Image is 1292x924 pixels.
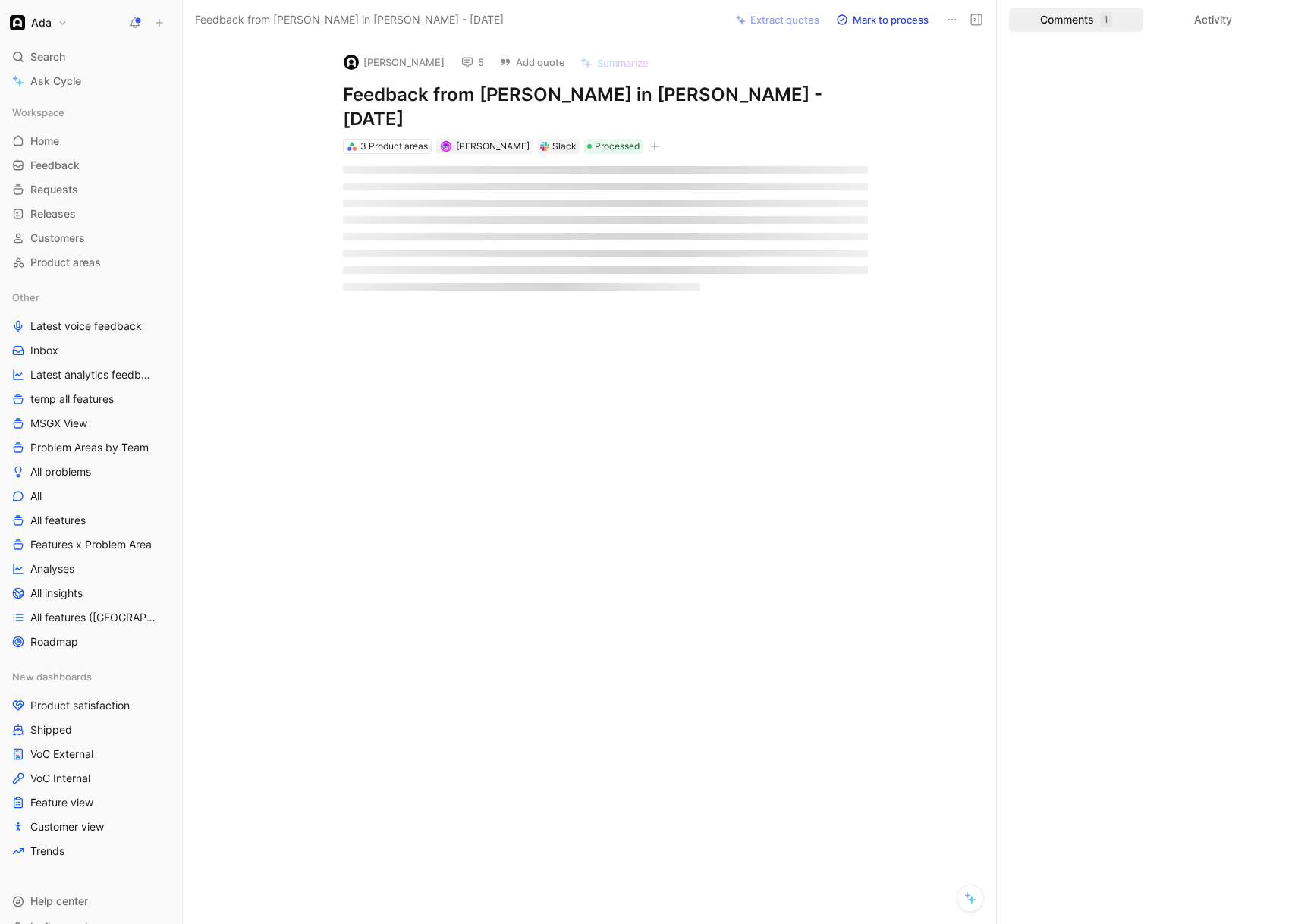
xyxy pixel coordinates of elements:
span: VoC External [30,746,93,762]
a: Product satisfaction [6,694,176,717]
a: VoC External [6,743,176,765]
div: Search [6,46,176,68]
span: Latest analytics feedback [30,367,156,382]
a: Latest voice feedback [6,315,176,338]
a: VoC Internal [6,767,176,790]
button: Add quote [492,52,572,73]
span: Features x Problem Area [30,537,152,552]
span: Problem Areas by Team [30,440,149,455]
button: Extract quotes [729,9,826,30]
span: Product areas [30,255,101,270]
span: New dashboards [12,669,92,684]
a: Requests [6,178,176,201]
span: Home [30,134,59,149]
span: temp all features [30,391,114,407]
div: Comments1 [1009,8,1143,32]
a: MSGX View [6,412,176,435]
span: Customers [30,231,85,246]
button: 5 [454,52,491,73]
a: Analyses [6,558,176,580]
a: Latest analytics feedback [6,363,176,386]
button: logo[PERSON_NAME] [337,51,451,74]
span: Customer view [30,819,104,834]
div: 3 Product areas [360,139,428,154]
span: Search [30,48,65,66]
a: Customers [6,227,176,250]
span: All insights [30,586,83,601]
button: Summarize [574,52,655,74]
span: Other [12,290,39,305]
a: All [6,485,176,508]
span: Processed [595,139,640,154]
a: Feature view [6,791,176,814]
a: Problem Areas by Team [6,436,176,459]
span: Releases [30,206,76,222]
span: Shipped [30,722,72,737]
span: Inbox [30,343,58,358]
a: Feedback [6,154,176,177]
div: New dashboardsProduct satisfactionShippedVoC ExternalVoC InternalFeature viewCustomer viewTrends [6,665,176,863]
a: All features [6,509,176,532]
img: Ada [10,15,25,30]
span: Roadmap [30,634,78,649]
a: Features x Problem Area [6,533,176,556]
div: OtherLatest voice feedbackInboxLatest analytics feedbacktemp all featuresMSGX ViewProblem Areas b... [6,286,176,653]
div: New dashboards [6,665,176,688]
div: Workspace [6,101,176,124]
span: Feature view [30,795,93,810]
a: Inbox [6,339,176,362]
span: Requests [30,182,78,197]
div: 1 [1100,12,1112,27]
span: Product satisfaction [30,698,130,713]
span: [PERSON_NAME] [456,140,530,152]
span: Ask Cycle [30,72,81,90]
button: Mark to process [829,9,935,30]
span: Feedback from [PERSON_NAME] in [PERSON_NAME] - [DATE] [195,11,504,29]
span: Latest voice feedback [30,319,142,334]
span: Analyses [30,561,74,577]
span: MSGX View [30,416,87,431]
div: Other [6,286,176,309]
img: avatar [442,142,450,150]
a: Trends [6,840,176,863]
a: Customer view [6,816,176,838]
a: All features ([GEOGRAPHIC_DATA]) [6,606,176,629]
span: Workspace [12,105,64,120]
span: Help center [30,894,88,907]
a: All problems [6,460,176,483]
span: Feedback [30,158,80,173]
button: AdaAda [6,12,71,33]
span: All problems [30,464,91,479]
a: All insights [6,582,176,605]
a: Roadmap [6,630,176,653]
a: Home [6,130,176,152]
a: Ask Cycle [6,70,176,93]
span: All features [30,513,86,528]
a: temp all features [6,388,176,410]
a: Releases [6,203,176,225]
span: All features ([GEOGRAPHIC_DATA]) [30,610,159,625]
div: Activity [1146,8,1281,32]
span: Trends [30,844,64,859]
h1: Feedback from [PERSON_NAME] in [PERSON_NAME] - [DATE] [343,83,868,131]
span: VoC Internal [30,771,90,786]
div: Processed [584,139,643,154]
span: All [30,489,42,504]
div: Help center [6,890,176,913]
a: Product areas [6,251,176,274]
a: Shipped [6,718,176,741]
span: Summarize [597,56,649,70]
div: Slack [552,139,577,154]
h1: Ada [31,16,52,30]
img: logo [344,55,359,70]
